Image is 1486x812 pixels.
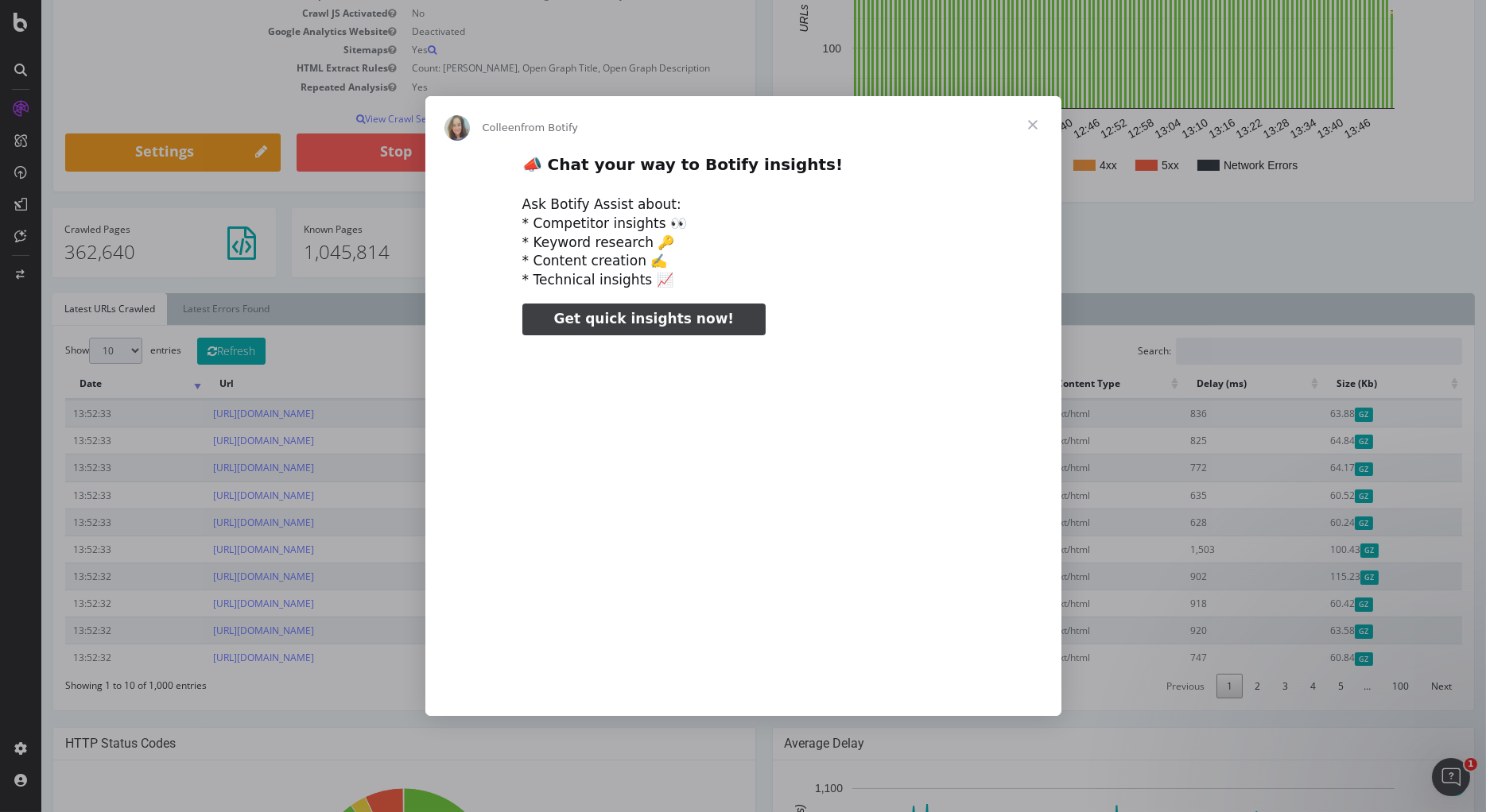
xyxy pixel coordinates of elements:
[870,651,887,664] span: 200
[1259,674,1285,698] a: 4
[1030,116,1061,141] text: 12:46
[1058,159,1076,172] text: 4xx
[23,224,223,234] h4: Pages Crawled
[996,159,1014,172] text: 3xx
[870,516,887,529] span: 200
[870,570,887,583] span: 200
[1273,116,1304,141] text: 13:40
[363,41,701,59] td: Yes
[24,590,164,617] td: 13:52:32
[487,133,702,172] button: Pause
[172,651,273,664] a: [URL][DOMAIN_NAME]
[1001,400,1141,427] td: text/html
[1001,536,1141,563] td: text/html
[412,349,1075,680] video: Play video
[24,338,140,364] label: Show entries
[870,624,887,637] span: 200
[521,122,578,133] span: from Botify
[1281,617,1421,644] td: 63.58
[949,116,980,141] text: 12:28
[502,224,702,234] h4: Crawler IP
[172,624,273,637] a: [URL][DOMAIN_NAME]
[1281,369,1421,400] th: Size (Kb): activate to sort column ascending
[840,116,871,141] text: 12:04
[156,338,224,365] button: Refresh
[23,238,223,265] p: 362,640
[172,543,273,556] a: [URL][DOMAIN_NAME]
[444,115,470,141] img: Profile image for Colleen
[1281,508,1421,536] td: 60.24
[24,481,164,508] td: 13:52:33
[867,116,898,141] text: 12:10
[1281,400,1421,427] td: 63.88
[1141,400,1281,427] td: 836
[172,434,273,447] a: [URL][DOMAIN_NAME]
[164,369,862,400] th: Url: activate to sort column ascending
[522,304,766,335] a: Get quick insights now!
[24,508,164,536] td: 13:52:33
[894,116,925,141] text: 12:16
[793,102,800,115] text: 0
[255,133,471,172] button: Stop
[773,782,801,795] text: 1,100
[130,293,240,325] a: Latest Errors Found
[1141,617,1281,644] td: 920
[1141,369,1281,400] th: Delay (ms): activate to sort column ascending
[1203,674,1229,698] a: 2
[1319,543,1337,557] span: Gzipped Content
[172,597,273,610] a: [URL][DOMAIN_NAME]
[1141,590,1281,617] td: 918
[1313,516,1332,530] span: Gzipped Content
[813,116,844,141] text: 11:58
[24,41,363,59] td: Sitemaps
[262,224,462,234] h4: Pages Known
[1246,116,1277,141] text: 13:34
[1115,674,1174,698] a: Previous
[743,736,1422,752] h4: Average Delay
[24,736,702,752] h4: HTTP Status Codes
[1120,159,1138,172] text: 5xx
[1001,481,1141,508] td: text/html
[1138,116,1169,141] text: 13:10
[1313,489,1332,503] span: Gzipped Content
[755,5,768,33] text: URLs
[24,454,164,481] td: 13:52:33
[976,116,1007,141] text: 12:34
[1341,674,1378,698] a: 100
[1281,590,1421,617] td: 60.42
[921,116,953,141] text: 12:22
[24,617,164,644] td: 13:52:32
[1313,624,1332,638] span: Gzipped Content
[1004,96,1061,153] span: Close
[1281,481,1421,508] td: 60.52
[1001,508,1141,536] td: text/html
[870,461,887,474] span: 200
[24,78,363,96] td: Repeated Analysis
[1141,508,1281,536] td: 628
[1003,116,1034,141] text: 12:40
[262,238,462,265] p: 1,045,814
[363,59,701,77] td: Count: [PERSON_NAME], Open Graph Title, Open Graph Description
[1001,427,1141,454] td: text/html
[48,338,101,364] select: Showentries
[24,59,363,77] td: HTML Extract Rules
[24,400,164,427] td: 13:52:33
[24,4,363,22] td: Crawl JS Activated
[1313,408,1332,421] span: Gzipped Content
[1096,338,1421,365] label: Search:
[502,238,625,252] a: Learn more about Botify IPs
[522,154,964,184] h2: 📣 Chat your way to Botify insights!
[363,22,701,41] td: Deactivated
[1141,481,1281,508] td: 635
[1001,644,1141,671] td: text/html
[363,78,701,96] td: Yes
[24,133,239,172] a: Settings
[24,112,702,126] p: View Crawl Settings
[1313,652,1332,666] span: Gzipped Content
[870,543,887,556] span: 200
[11,293,126,325] a: Latest URLs Crawled
[1111,116,1142,141] text: 13:04
[1165,116,1196,141] text: 13:16
[1141,563,1281,590] td: 902
[1057,116,1088,141] text: 12:52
